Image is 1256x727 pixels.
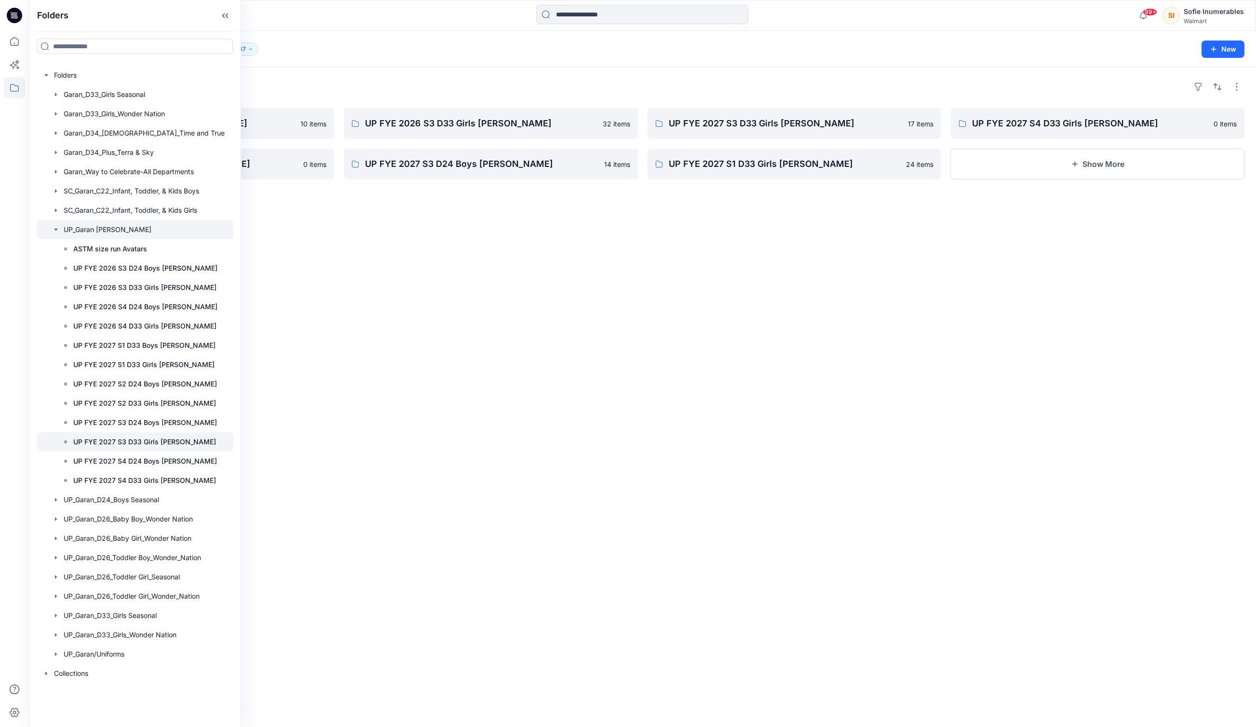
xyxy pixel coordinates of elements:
p: 32 items [603,119,630,129]
p: 0 items [1214,119,1237,129]
p: UP FYE 2026 S4 D24 Boys [PERSON_NAME] [73,301,217,313]
button: New [1202,41,1244,58]
p: UP FYE 2027 S3 D24 Boys [PERSON_NAME] [73,417,217,428]
a: UP FYE 2027 S3 D24 Boys [PERSON_NAME]14 items [344,149,637,179]
p: 37 [239,44,246,55]
p: UP FYE 2027 S1 D33 Boys [PERSON_NAME] [73,340,216,351]
p: 10 items [300,119,326,129]
p: UP FYE 2027 S1 D33 Girls [PERSON_NAME] [669,157,900,171]
p: UP FYE 2026 S3 D33 Girls [PERSON_NAME] [365,117,596,130]
div: SI [1162,7,1180,24]
p: 14 items [604,159,630,169]
p: UP FYE 2027 S2 D24 Boys [PERSON_NAME] [73,378,217,390]
a: UP FYE 2026 S3 D33 Girls [PERSON_NAME]32 items [344,108,637,139]
p: UP FYE 2026 S4 D33 Girls [PERSON_NAME] [73,320,216,332]
div: Walmart [1184,17,1244,25]
a: UP FYE 2027 S1 D33 Girls [PERSON_NAME]24 items [648,149,941,179]
button: Show More [951,149,1244,179]
p: UP FYE 2026 S3 D33 Girls [PERSON_NAME] [73,282,216,293]
p: UP FYE 2027 S3 D24 Boys [PERSON_NAME] [365,157,598,171]
p: 24 items [906,159,933,169]
p: UP FYE 2026 S3 D24 Boys [PERSON_NAME] [73,262,217,274]
div: Sofie Inumerables [1184,6,1244,17]
p: UP FYE 2027 S1 D33 Girls [PERSON_NAME] [73,359,215,370]
p: ASTM size run Avatars [73,243,147,255]
p: UP FYE 2027 S3 D33 Girls [PERSON_NAME] [73,436,216,448]
span: 99+ [1143,8,1157,16]
p: UP FYE 2027 S4 D33 Girls [PERSON_NAME] [972,117,1208,130]
button: 37 [227,42,258,56]
p: UP FYE 2027 S2 D33 Girls [PERSON_NAME] [73,398,216,409]
p: UP FYE 2027 S4 D33 Girls [PERSON_NAME] [73,475,216,486]
p: UP FYE 2027 S4 D24 Boys [PERSON_NAME] [73,455,217,467]
p: 0 items [303,159,326,169]
a: UP FYE 2027 S4 D33 Girls [PERSON_NAME]0 items [951,108,1244,139]
p: UP FYE 2027 S3 D33 Girls [PERSON_NAME] [669,117,902,130]
a: UP FYE 2027 S3 D33 Girls [PERSON_NAME]17 items [648,108,941,139]
p: 17 items [908,119,933,129]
